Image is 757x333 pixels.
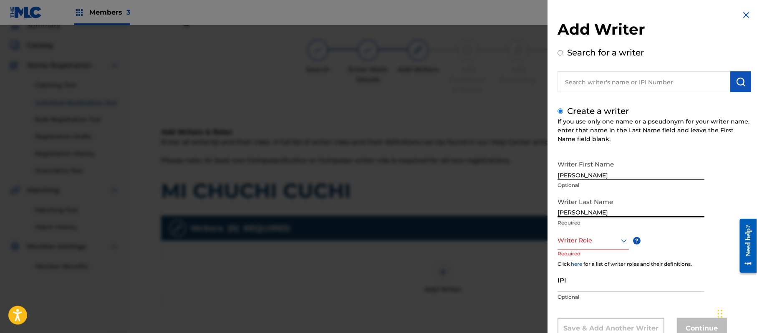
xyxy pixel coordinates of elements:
label: Search for a writer [567,48,644,58]
a: here [571,261,582,267]
img: Top Rightsholders [74,8,84,18]
p: Required [558,250,589,269]
h2: Add Writer [558,20,751,41]
span: ? [633,237,641,245]
p: Optional [558,182,704,189]
img: MLC Logo [10,6,42,18]
p: Required [558,219,704,227]
p: Optional [558,293,704,301]
label: Create a writer [567,106,629,116]
iframe: Resource Center [734,212,757,280]
div: If you use only one name or a pseudonym for your writer name, enter that name in the Last Name fi... [558,117,751,144]
div: Click for a list of writer roles and their definitions. [558,260,751,268]
div: Drag [718,301,723,326]
span: Members [89,8,130,17]
img: Search Works [736,77,746,87]
span: 3 [126,8,130,16]
input: Search writer's name or IPI Number [558,71,730,92]
iframe: Chat Widget [715,293,757,333]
